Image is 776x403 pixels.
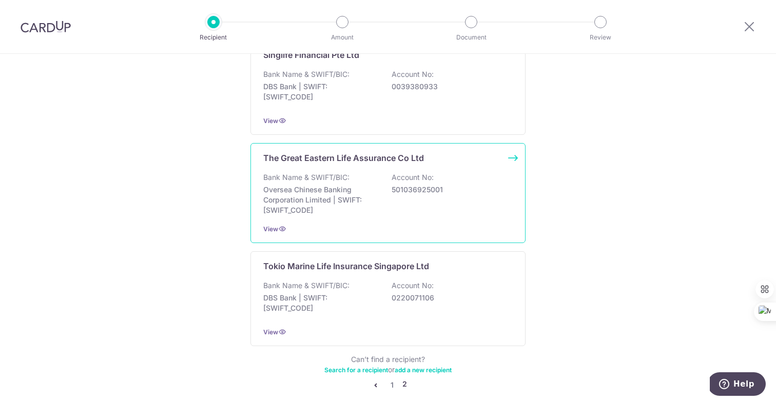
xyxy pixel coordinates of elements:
a: View [263,328,278,336]
a: add a new recipient [395,366,452,374]
li: 2 [402,379,407,391]
p: Oversea Chinese Banking Corporation Limited | SWIFT: [SWIFT_CODE] [263,185,378,215]
iframe: Opens a widget where you can find more information [710,372,766,398]
a: View [263,225,278,233]
a: View [263,117,278,125]
p: Account No: [392,280,434,291]
img: CardUp [21,21,71,33]
p: 0220071106 [392,293,507,303]
p: Document [433,32,509,43]
p: 501036925001 [392,185,507,195]
p: Singlife Financial Pte Ltd [263,49,359,61]
p: The Great Eastern Life Assurance Co Ltd [263,152,424,164]
p: DBS Bank | SWIFT: [SWIFT_CODE] [263,82,378,102]
p: Bank Name & SWIFT/BIC: [263,280,350,291]
p: 0039380933 [392,82,507,92]
p: DBS Bank | SWIFT: [SWIFT_CODE] [263,293,378,313]
a: Search for a recipient [324,366,388,374]
p: Review [562,32,638,43]
p: Tokio Marine Life Insurance Singapore Ltd [263,260,429,272]
p: Bank Name & SWIFT/BIC: [263,69,350,79]
p: Account No: [392,69,434,79]
p: Amount [304,32,380,43]
div: Can’t find a recipient? or [250,354,526,375]
a: 1 [386,379,398,391]
nav: pager [250,379,526,391]
p: Recipient [176,32,251,43]
p: Account No: [392,172,434,183]
p: Bank Name & SWIFT/BIC: [263,172,350,183]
